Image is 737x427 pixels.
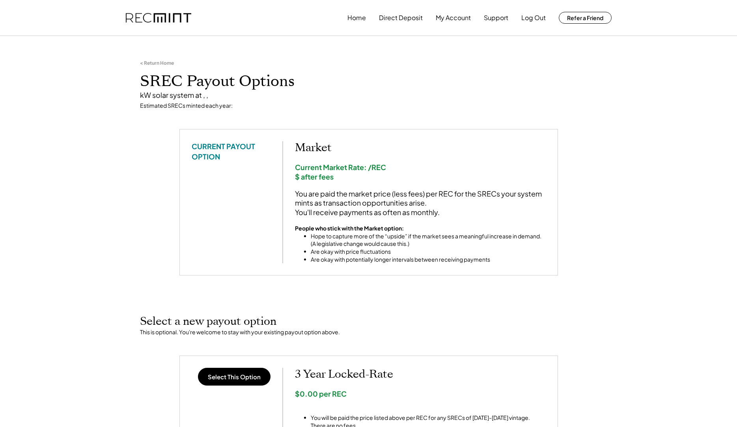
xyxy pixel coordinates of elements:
[521,10,546,26] button: Log Out
[311,256,546,264] li: Are okay with potentially longer intervals between receiving payments
[347,10,366,26] button: Home
[295,141,546,155] h2: Market
[436,10,471,26] button: My Account
[140,90,597,99] div: kW solar system at , ,
[140,328,597,336] div: This is optional. You're welcome to stay with your existing payout option above.
[295,163,546,181] div: Current Market Rate: /REC $ after fees
[295,225,404,232] strong: People who stick with the Market option:
[140,315,597,328] h2: Select a new payout option
[379,10,423,26] button: Direct Deposit
[295,368,546,381] h2: 3 Year Locked-Rate
[126,13,191,23] img: recmint-logotype%403x.png
[559,12,612,24] button: Refer a Friend
[140,72,597,91] h1: SREC Payout Options
[192,141,271,161] div: CURRENT PAYOUT OPTION
[295,189,546,217] div: You are paid the market price (less fees) per REC for the SRECs your system mints as transaction ...
[198,368,271,386] button: Select This Option
[140,102,597,110] div: Estimated SRECs minted each year:
[484,10,508,26] button: Support
[311,232,546,248] li: Hope to capture more of the “upside” if the market sees a meaningful increase in demand. (A legis...
[140,60,174,66] div: < Return Home
[295,389,546,398] div: $0.00 per REC
[311,248,546,256] li: Are okay with price fluctuations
